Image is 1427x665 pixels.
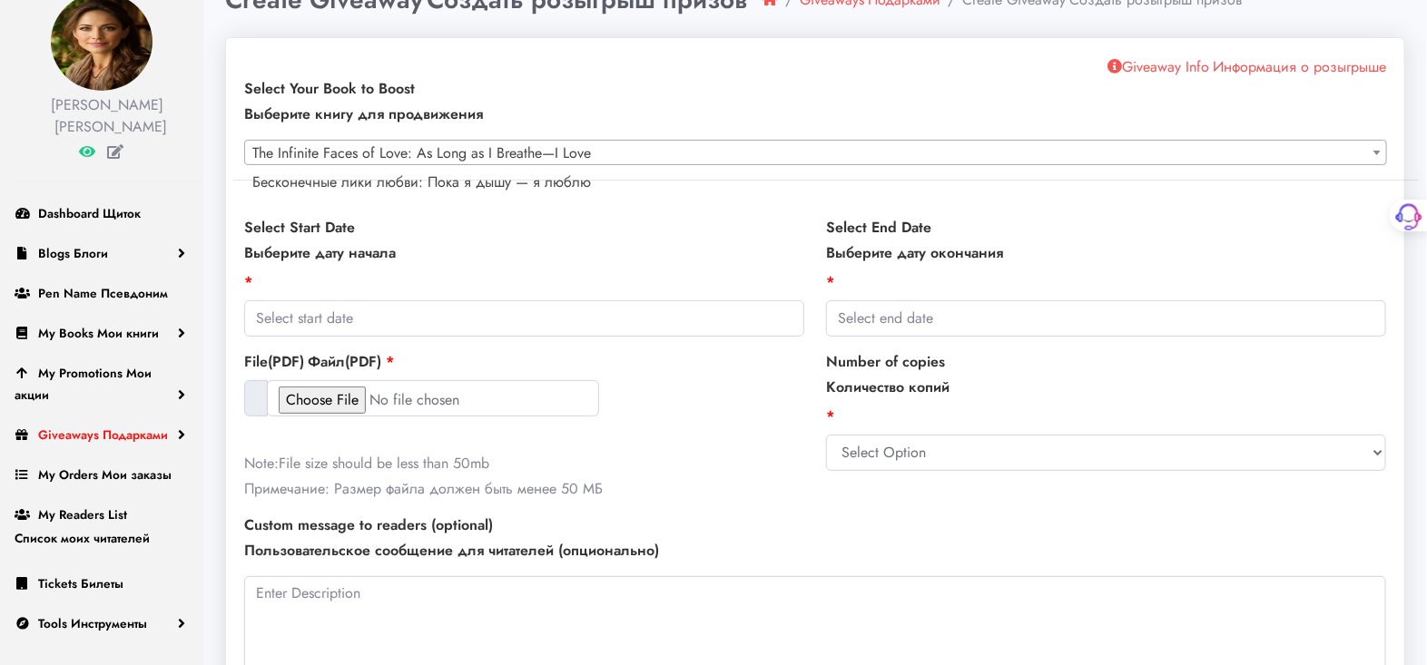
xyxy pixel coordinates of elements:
sider-trans-text: Блоги [74,244,108,262]
label: Number of copies [826,351,950,427]
span: Giveaway Info [1107,56,1386,77]
span: Tickets [38,574,123,592]
label: Select Your Book to Boost [244,78,483,132]
span: My Books [38,324,159,342]
sider-trans-text: Файл(PDF) [308,351,381,372]
sider-trans-text: Список моих читателей [15,529,150,547]
sider-trans-text: Мои книги [97,324,159,342]
span: Blogs [38,244,108,262]
span: My Promotions [15,364,152,404]
label: Select Start Date [244,217,396,293]
p: Note:File size should be less than 50mb [244,453,804,500]
span: My Readers List [15,505,189,547]
sider-trans-text: Пользовательское сообщение для читателей (опционально) [244,540,659,561]
span: Dashboard [38,204,141,222]
sider-trans-text: Выберите книгу для продвижения [244,103,483,124]
sider-trans-text: Бесконечные лики любви: Пока я дышу — я люблю [252,171,591,192]
sider-trans-text: Выберите дату начала [244,242,396,263]
span: Pen Name [38,284,168,302]
span: Giveaways [38,425,168,444]
sider-trans-text: Инструменты [71,614,147,632]
sider-trans-text: Информация о розыгрыше [1213,56,1386,77]
label: Custom message to readers (optional) [244,514,659,569]
label: File(PDF) [244,351,394,373]
span: My Orders [38,465,172,484]
label: Select End Date [826,217,1003,293]
sider-trans-text: Псевдоним [101,284,168,302]
sider-trans-text: Выберите дату окончания [826,242,1003,263]
span: Tools [38,614,147,632]
span: The Infinite Faces of Love: As Long as I Breathe—I Love [245,141,1386,202]
div: [PERSON_NAME] [51,94,153,138]
sider-trans-text: Подарками [103,425,168,444]
sider-trans-text: Щиток [103,204,141,222]
sider-trans-text: Билеты [81,574,123,592]
sider-trans-text: Количество копий [826,377,950,397]
input: Select end date [826,300,1386,337]
sider-trans-text: Примечание: Размер файла должен быть менее 50 МБ [244,478,603,499]
sider-trans-text: [PERSON_NAME] [54,116,167,137]
sider-trans-text: Мои заказы [102,465,172,484]
input: Select start date [244,300,804,337]
span: The Infinite Faces of Love: As Long as I Breathe—I Love [244,140,1387,165]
